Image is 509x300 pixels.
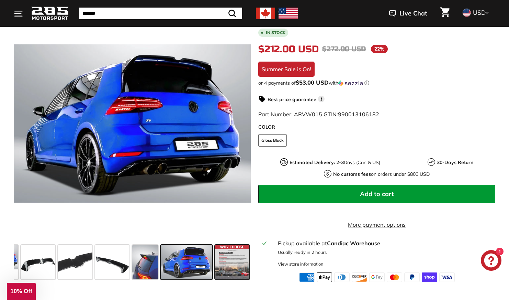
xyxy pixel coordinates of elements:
[322,45,366,53] span: $272.00 USD
[31,6,69,22] img: Logo_285_Motorsport_areodynamics_components
[278,249,491,256] p: Usually ready in 2 hours
[258,62,315,77] div: Summer Sale is On!
[258,124,495,131] label: COLOR
[7,283,36,300] div: 10% Off
[380,5,436,22] button: Live Chat
[399,9,427,18] span: Live Chat
[371,45,388,53] span: 22%
[258,185,495,203] button: Add to cart
[334,272,350,282] img: diners_club
[278,261,324,267] div: View store information
[290,159,380,166] p: Days (Can & US)
[278,239,491,247] div: Pickup available at
[290,159,344,165] strong: Estimated Delivery: 2-3
[10,288,32,294] span: 10% Off
[436,2,454,25] a: Cart
[258,79,495,86] div: or 4 payments of$53.00 USDwithSezzle Click to learn more about Sezzle
[327,240,380,247] strong: Candiac Warehouse
[338,111,379,118] span: 990013106182
[404,272,420,282] img: paypal
[258,43,319,55] span: $212.00 USD
[369,272,385,282] img: google_pay
[268,96,316,103] strong: Best price guarantee
[79,8,242,19] input: Search
[258,221,495,229] a: More payment options
[422,272,437,282] img: shopify_pay
[317,272,332,282] img: apple_pay
[352,272,367,282] img: discover
[333,171,430,178] p: on orders under $800 USD
[338,80,363,86] img: Sezzle
[439,272,455,282] img: visa
[437,159,473,165] strong: 30-Days Return
[387,272,402,282] img: master
[258,79,495,86] div: or 4 payments of with
[479,250,504,272] inbox-online-store-chat: Shopify online store chat
[296,79,329,86] span: $53.00 USD
[473,9,486,17] span: USD
[266,31,285,35] b: In stock
[318,96,325,102] span: i
[258,111,379,118] span: Part Number: ARVW015 GTIN:
[333,171,371,177] strong: No customs fees
[360,190,394,198] span: Add to cart
[299,272,315,282] img: american_express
